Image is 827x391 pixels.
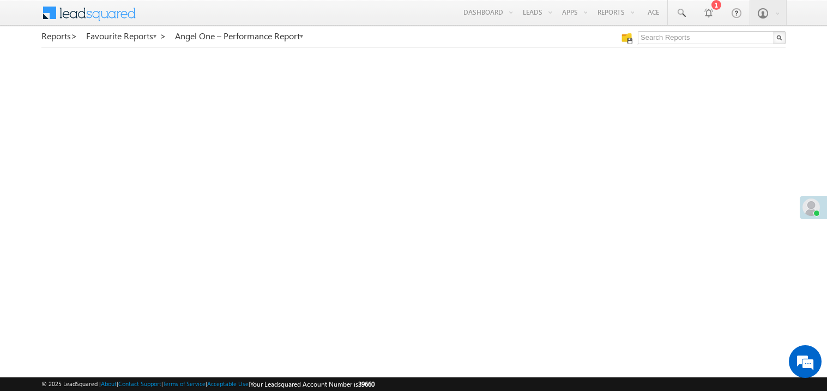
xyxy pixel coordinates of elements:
[101,380,117,387] a: About
[207,380,249,387] a: Acceptable Use
[358,380,375,388] span: 39660
[118,380,161,387] a: Contact Support
[71,29,77,42] span: >
[163,380,206,387] a: Terms of Service
[160,29,166,42] span: >
[638,31,786,44] input: Search Reports
[621,33,632,44] img: Manage all your saved reports!
[41,31,77,41] a: Reports>
[41,379,375,389] span: © 2025 LeadSquared | | | | |
[250,380,375,388] span: Your Leadsquared Account Number is
[175,31,304,41] a: Angel One – Performance Report
[86,31,166,41] a: Favourite Reports >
